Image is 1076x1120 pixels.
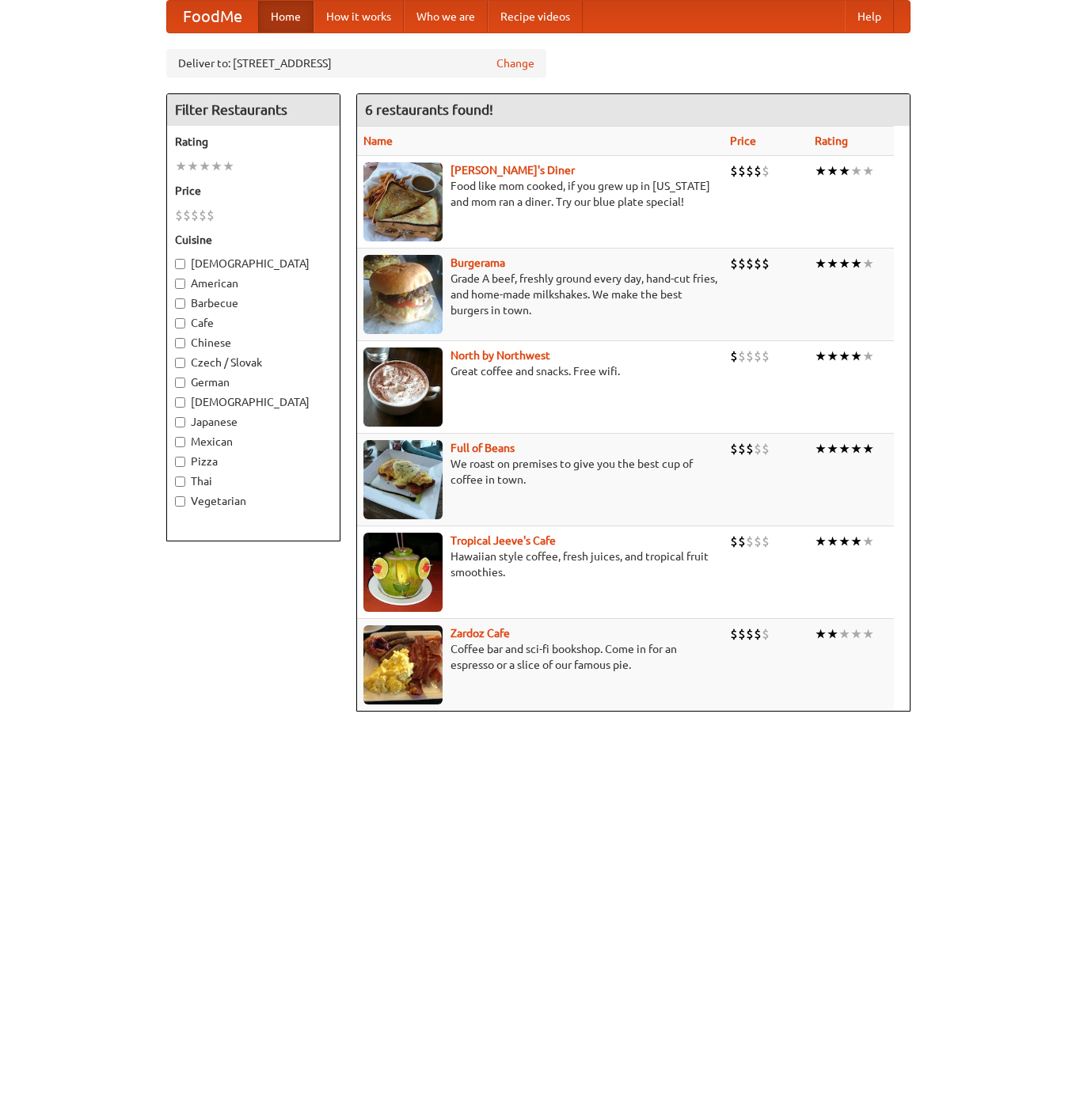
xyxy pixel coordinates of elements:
[175,476,185,487] input: Thai
[838,533,850,550] li: ★
[815,347,827,365] li: ★
[175,434,332,450] label: Mexican
[815,625,827,643] li: ★
[738,625,746,643] li: $
[850,347,862,365] li: ★
[827,533,838,550] li: ★
[451,627,510,640] a: Zardoz Cafe
[314,1,404,32] a: How it works
[850,440,862,457] li: ★
[363,178,717,210] p: Food like mom cooked, if you grew up in [US_STATE] and mom ran a diner. Try our blue plate special!
[862,255,874,272] li: ★
[175,232,332,248] h5: Cuisine
[730,625,738,643] li: $
[175,358,185,368] input: Czech / Slovak
[746,162,754,180] li: $
[730,135,756,147] a: Price
[746,440,754,457] li: $
[258,1,314,32] a: Home
[862,533,874,550] li: ★
[815,135,848,147] a: Rating
[815,533,827,550] li: ★
[762,255,770,272] li: $
[738,162,746,180] li: $
[754,440,762,457] li: $
[363,271,717,318] p: Grade A beef, freshly ground every day, hand-cut fries, and home-made milkshakes. We make the bes...
[762,347,770,365] li: $
[363,625,443,704] img: zardoz.jpg
[746,255,754,272] li: $
[175,298,185,309] input: Barbecue
[746,347,754,365] li: $
[730,440,738,457] li: $
[363,456,717,488] p: We roast on premises to give you the best cup of coffee in town.
[175,378,185,388] input: German
[175,295,332,311] label: Barbecue
[175,457,185,467] input: Pizza
[363,533,443,612] img: jeeves.jpg
[730,255,738,272] li: $
[451,256,505,269] b: Burgerama
[363,135,393,147] a: Name
[175,493,332,509] label: Vegetarian
[175,183,332,199] h5: Price
[175,437,185,447] input: Mexican
[862,347,874,365] li: ★
[850,625,862,643] li: ★
[845,1,894,32] a: Help
[199,158,211,175] li: ★
[175,355,332,370] label: Czech / Slovak
[363,440,443,519] img: beans.jpg
[175,259,185,269] input: [DEMOGRAPHIC_DATA]
[187,158,199,175] li: ★
[363,363,717,379] p: Great coffee and snacks. Free wifi.
[451,164,575,177] a: [PERSON_NAME]'s Diner
[862,440,874,457] li: ★
[762,625,770,643] li: $
[827,347,838,365] li: ★
[365,102,493,117] ng-pluralize: 6 restaurants found!
[862,162,874,180] li: ★
[363,641,717,673] p: Coffee bar and sci-fi bookshop. Come in for an espresso or a slice of our famous pie.
[166,49,546,78] div: Deliver to: [STREET_ADDRESS]
[175,315,332,331] label: Cafe
[850,162,862,180] li: ★
[738,440,746,457] li: $
[451,534,556,547] b: Tropical Jeeve's Cafe
[827,440,838,457] li: ★
[199,207,207,224] li: $
[175,207,183,224] li: $
[451,349,550,362] a: North by Northwest
[175,417,185,427] input: Japanese
[363,347,443,427] img: north.jpg
[738,255,746,272] li: $
[222,158,234,175] li: ★
[762,162,770,180] li: $
[451,442,515,454] a: Full of Beans
[838,162,850,180] li: ★
[175,275,332,291] label: American
[850,255,862,272] li: ★
[838,347,850,365] li: ★
[191,207,199,224] li: $
[738,347,746,365] li: $
[167,1,258,32] a: FoodMe
[738,533,746,550] li: $
[175,496,185,507] input: Vegetarian
[730,533,738,550] li: $
[746,533,754,550] li: $
[175,158,187,175] li: ★
[754,625,762,643] li: $
[175,134,332,150] h5: Rating
[175,473,332,489] label: Thai
[175,335,332,351] label: Chinese
[827,255,838,272] li: ★
[815,255,827,272] li: ★
[175,394,332,410] label: [DEMOGRAPHIC_DATA]
[754,347,762,365] li: $
[175,318,185,328] input: Cafe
